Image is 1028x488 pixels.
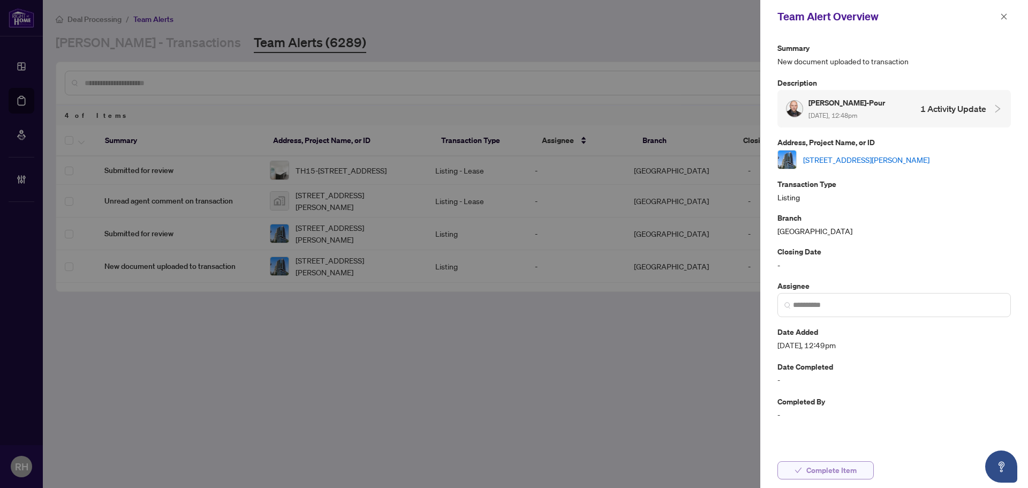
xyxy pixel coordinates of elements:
[777,374,1011,386] span: -
[777,9,997,25] div: Team Alert Overview
[1000,13,1008,20] span: close
[803,154,929,166] a: [STREET_ADDRESS][PERSON_NAME]
[777,280,1011,292] p: Assignee
[777,178,1011,190] p: Transaction Type
[806,462,857,479] span: Complete Item
[784,302,791,309] img: search_icon
[993,104,1002,114] span: collapsed
[787,101,803,117] img: Profile Icon
[777,245,1011,271] div: -
[777,90,1011,127] div: Profile Icon[PERSON_NAME]-Pour [DATE], 12:48pm1 Activity Update
[777,136,1011,148] p: Address, Project Name, or ID
[777,42,1011,54] p: Summary
[777,212,1011,224] p: Branch
[777,326,1011,338] p: Date Added
[777,77,1011,89] p: Description
[777,212,1011,237] div: [GEOGRAPHIC_DATA]
[920,102,986,115] h4: 1 Activity Update
[777,178,1011,203] div: Listing
[777,245,1011,258] p: Closing Date
[777,395,1011,408] p: Completed By
[777,361,1011,373] p: Date Completed
[777,55,1011,67] span: New document uploaded to transaction
[778,151,796,169] img: thumbnail-img
[777,461,874,479] button: Complete Item
[985,451,1017,483] button: Open asap
[795,467,802,474] span: check
[777,409,1011,421] span: -
[777,339,1011,351] span: [DATE], 12:49pm
[808,111,857,119] span: [DATE], 12:48pm
[808,96,887,109] h5: [PERSON_NAME]-Pour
